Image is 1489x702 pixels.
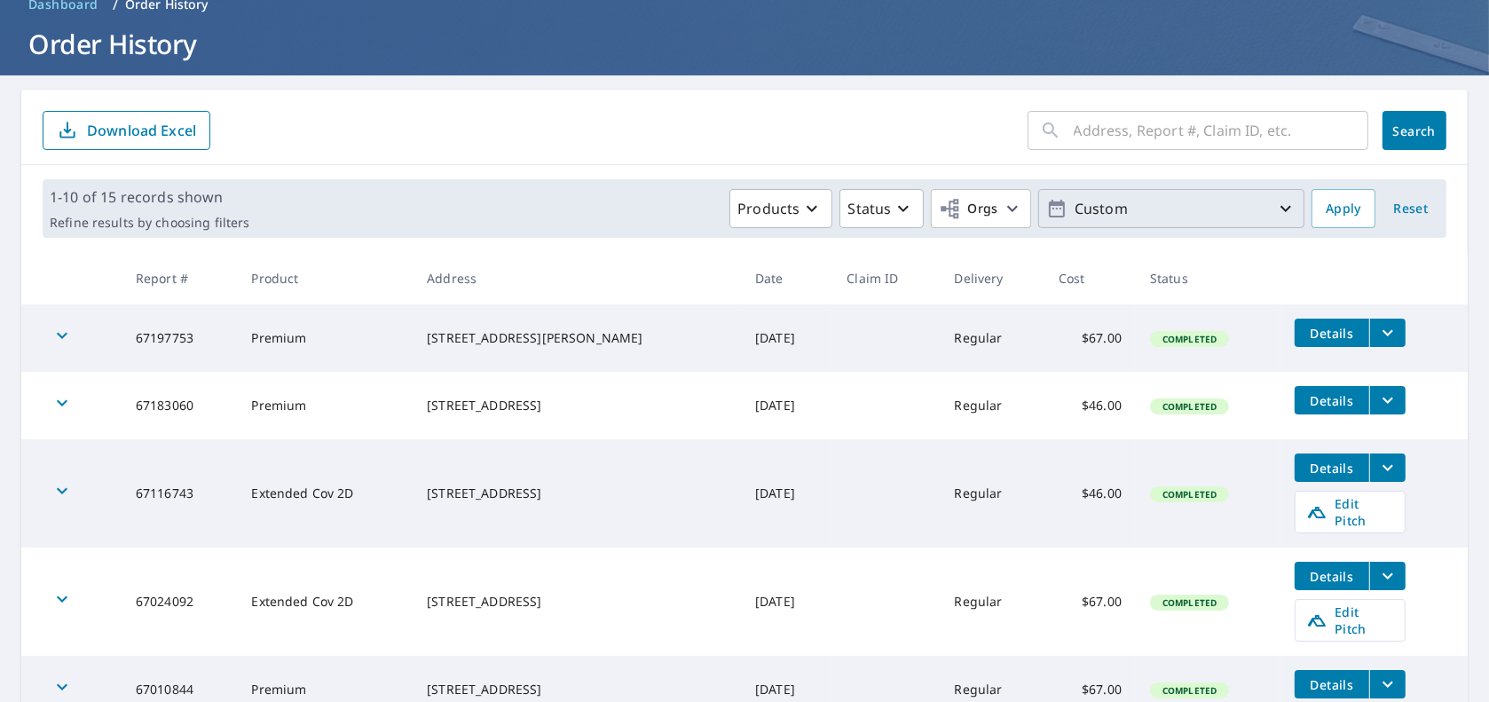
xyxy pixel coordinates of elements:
span: Details [1305,676,1359,693]
th: Address [413,252,741,304]
span: Orgs [939,198,998,220]
button: Reset [1383,189,1439,228]
button: detailsBtn-67197753 [1295,319,1369,347]
th: Date [741,252,832,304]
td: $67.00 [1044,304,1136,372]
td: Regular [941,548,1044,656]
th: Cost [1044,252,1136,304]
td: Premium [237,304,413,372]
td: 67183060 [122,372,238,439]
td: $67.00 [1044,548,1136,656]
button: filesDropdownBtn-67024092 [1369,562,1406,590]
td: 67197753 [122,304,238,372]
button: detailsBtn-67116743 [1295,454,1369,482]
p: Products [737,198,800,219]
span: Details [1305,392,1359,409]
td: Regular [941,372,1044,439]
p: Refine results by choosing filters [50,215,249,231]
span: Details [1305,460,1359,477]
span: Reset [1390,198,1432,220]
span: Edit Pitch [1306,495,1394,529]
span: Completed [1152,596,1227,609]
td: [DATE] [741,439,832,548]
span: Details [1305,568,1359,585]
span: Search [1397,122,1432,139]
td: Premium [237,372,413,439]
button: detailsBtn-67183060 [1295,386,1369,414]
button: Download Excel [43,111,210,150]
h1: Order History [21,26,1468,62]
button: detailsBtn-67010844 [1295,670,1369,698]
td: [DATE] [741,304,832,372]
div: [STREET_ADDRESS][PERSON_NAME] [427,329,727,347]
span: Completed [1152,684,1227,697]
p: Custom [1068,193,1275,225]
button: Search [1383,111,1446,150]
span: Completed [1152,333,1227,345]
th: Delivery [941,252,1044,304]
span: Details [1305,325,1359,342]
button: Products [729,189,832,228]
button: Custom [1038,189,1304,228]
p: Status [847,198,891,219]
td: $46.00 [1044,439,1136,548]
td: 67024092 [122,548,238,656]
td: [DATE] [741,372,832,439]
span: Completed [1152,400,1227,413]
p: 1-10 of 15 records shown [50,186,249,208]
button: filesDropdownBtn-67116743 [1369,454,1406,482]
div: [STREET_ADDRESS] [427,397,727,414]
input: Address, Report #, Claim ID, etc. [1074,106,1368,155]
td: Regular [941,304,1044,372]
th: Product [237,252,413,304]
th: Report # [122,252,238,304]
td: $46.00 [1044,372,1136,439]
button: filesDropdownBtn-67010844 [1369,670,1406,698]
td: 67116743 [122,439,238,548]
span: Apply [1326,198,1361,220]
div: [STREET_ADDRESS] [427,681,727,698]
td: Extended Cov 2D [237,439,413,548]
a: Edit Pitch [1295,491,1406,533]
button: Orgs [931,189,1031,228]
td: Regular [941,439,1044,548]
button: Apply [1312,189,1375,228]
td: Extended Cov 2D [237,548,413,656]
button: filesDropdownBtn-67183060 [1369,386,1406,414]
p: Download Excel [87,121,196,140]
button: detailsBtn-67024092 [1295,562,1369,590]
button: Status [839,189,924,228]
th: Status [1136,252,1280,304]
div: [STREET_ADDRESS] [427,593,727,611]
div: [STREET_ADDRESS] [427,485,727,502]
span: Edit Pitch [1306,603,1394,637]
button: filesDropdownBtn-67197753 [1369,319,1406,347]
a: Edit Pitch [1295,599,1406,642]
th: Claim ID [832,252,940,304]
td: [DATE] [741,548,832,656]
span: Completed [1152,488,1227,501]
